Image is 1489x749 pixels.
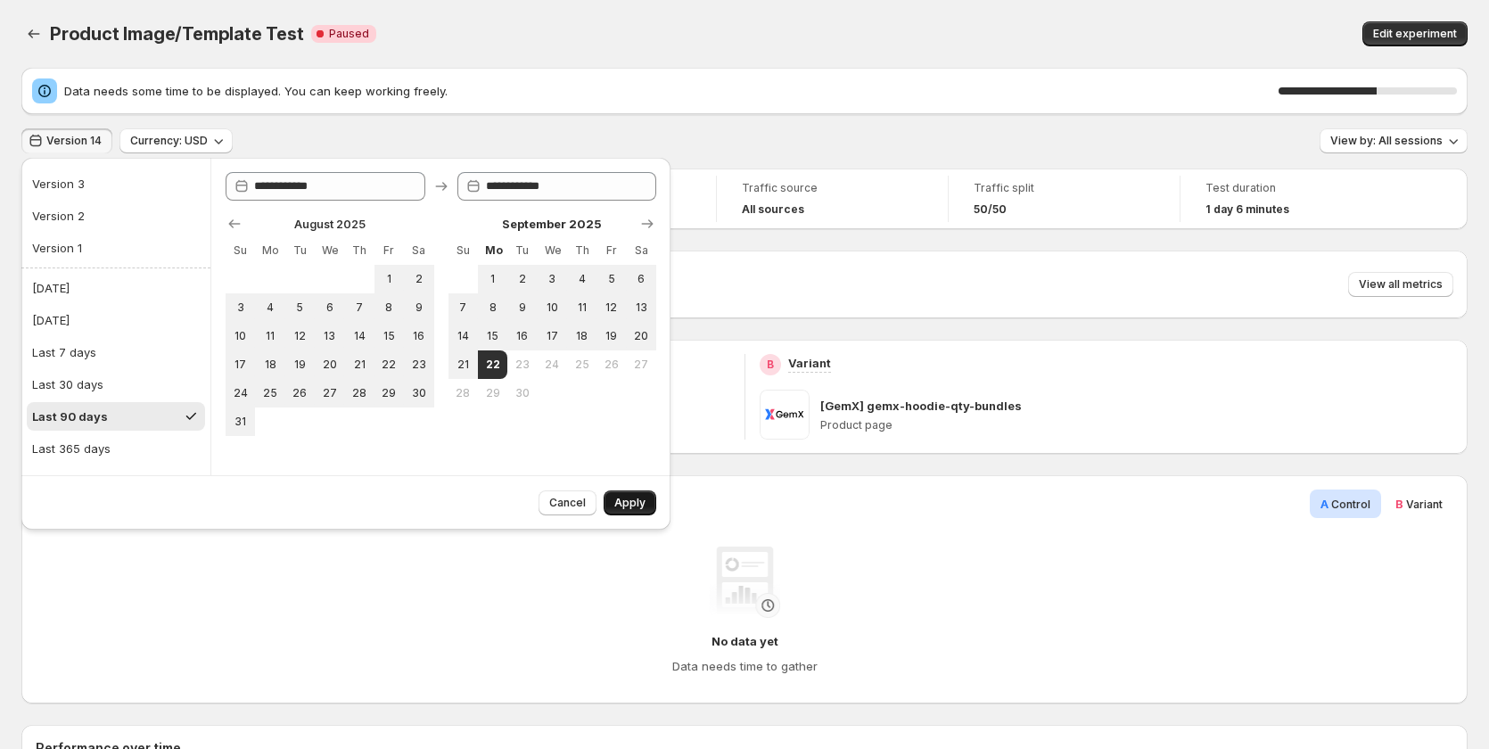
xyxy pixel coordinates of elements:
button: Saturday August 9 2025 [404,293,433,322]
span: 50/50 [974,202,1007,217]
span: 9 [514,300,530,315]
span: 1 day 6 minutes [1205,202,1289,217]
button: Show previous month, July 2025 [222,211,247,236]
span: 19 [292,358,308,372]
span: 23 [514,358,530,372]
button: Monday August 11 2025 [255,322,284,350]
div: Last 365 days [32,440,111,457]
button: Last month [27,466,205,495]
span: 19 [604,329,619,343]
button: Monday September 15 2025 [478,322,507,350]
span: Tu [514,243,530,258]
span: 27 [634,358,649,372]
button: Friday September 5 2025 [596,265,626,293]
span: 6 [634,272,649,286]
th: Saturday [627,236,656,265]
button: View by: All sessions [1320,128,1468,153]
a: Traffic split50/50 [974,179,1155,218]
span: 18 [262,358,277,372]
div: Last 30 days [32,375,103,393]
span: Su [233,243,248,258]
span: 12 [292,329,308,343]
span: 30 [514,386,530,400]
button: Sunday August 24 2025 [226,379,255,407]
a: Traffic sourceAll sources [742,179,923,218]
button: Monday September 29 2025 [478,379,507,407]
th: Saturday [404,236,433,265]
span: 31 [233,415,248,429]
h4: All sources [742,202,804,217]
button: Currency: USD [119,128,233,153]
div: Last month [32,472,94,490]
span: Th [574,243,589,258]
button: Monday September 8 2025 [478,293,507,322]
span: Data needs some time to be displayed. You can keep working freely. [64,82,1279,100]
span: Variant [1406,498,1443,511]
button: Tuesday August 5 2025 [285,293,315,322]
h4: Data needs time to gather [672,657,818,675]
h2: B [767,358,774,372]
span: Currency: USD [130,134,208,148]
button: Sunday September 7 2025 [448,293,478,322]
span: 10 [545,300,560,315]
span: Tu [292,243,308,258]
button: Tuesday September 23 2025 [507,350,537,379]
button: Thursday August 21 2025 [344,350,374,379]
span: 24 [545,358,560,372]
button: Last 7 days [27,338,205,366]
img: No data yet [709,547,780,618]
span: 3 [545,272,560,286]
span: 1 [382,272,397,286]
span: 30 [411,386,426,400]
button: Monday August 25 2025 [255,379,284,407]
button: Apply [604,490,656,515]
button: Show next month, October 2025 [635,211,660,236]
button: Thursday August 28 2025 [344,379,374,407]
div: [DATE] [32,279,70,297]
span: Edit experiment [1373,27,1457,41]
span: Cancel [549,496,586,510]
span: 1 [485,272,500,286]
button: Tuesday September 9 2025 [507,293,537,322]
button: Version 14 [21,128,112,153]
div: [DATE] [32,311,70,329]
span: 8 [485,300,500,315]
span: 8 [382,300,397,315]
button: Tuesday August 12 2025 [285,322,315,350]
span: Test duration [1205,181,1387,195]
button: Thursday September 18 2025 [567,322,596,350]
button: Saturday August 16 2025 [404,322,433,350]
div: Version 2 [32,207,85,225]
button: Friday August 1 2025 [374,265,404,293]
span: 29 [485,386,500,400]
button: Saturday September 13 2025 [627,293,656,322]
th: Sunday [448,236,478,265]
button: End of range Today Monday September 22 2025 [478,350,507,379]
th: Monday [478,236,507,265]
th: Monday [255,236,284,265]
button: Wednesday August 27 2025 [315,379,344,407]
span: 23 [411,358,426,372]
button: Wednesday August 13 2025 [315,322,344,350]
button: Sunday August 31 2025 [226,407,255,436]
button: Tuesday August 19 2025 [285,350,315,379]
span: 7 [351,300,366,315]
span: Version 14 [46,134,102,148]
p: [GemX] gemx-hoodie-qty-bundles [820,397,1022,415]
span: We [322,243,337,258]
button: Saturday September 27 2025 [627,350,656,379]
div: Version 1 [32,239,82,257]
span: 28 [456,386,471,400]
button: Wednesday August 20 2025 [315,350,344,379]
button: Sunday September 28 2025 [448,379,478,407]
span: A [1320,497,1329,511]
span: Paused [329,27,369,41]
button: Tuesday September 30 2025 [507,379,537,407]
span: 13 [322,329,337,343]
span: Sa [634,243,649,258]
button: Friday August 22 2025 [374,350,404,379]
button: Monday August 18 2025 [255,350,284,379]
span: Th [351,243,366,258]
span: Mo [262,243,277,258]
button: Version 3 [27,169,198,198]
